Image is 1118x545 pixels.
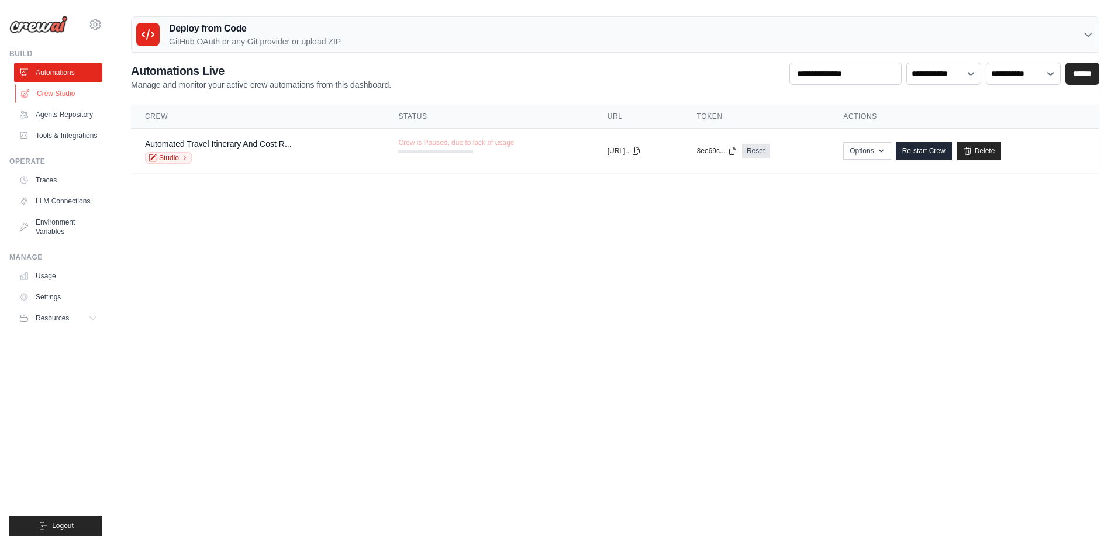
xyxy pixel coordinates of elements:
a: Settings [14,288,102,306]
th: URL [593,105,683,129]
h2: Automations Live [131,63,391,79]
a: Tools & Integrations [14,126,102,145]
a: Usage [14,267,102,285]
p: Manage and monitor your active crew automations from this dashboard. [131,79,391,91]
div: Operate [9,157,102,166]
button: Logout [9,516,102,536]
th: Token [683,105,830,129]
button: 3ee69c... [697,146,737,156]
a: Crew Studio [15,84,103,103]
h3: Deploy from Code [169,22,341,36]
a: Agents Repository [14,105,102,124]
div: Manage [9,253,102,262]
p: GitHub OAuth or any Git provider or upload ZIP [169,36,341,47]
img: Logo [9,16,68,33]
span: Crew is Paused, due to lack of usage [398,138,514,147]
th: Actions [829,105,1099,129]
span: Resources [36,313,69,323]
div: Build [9,49,102,58]
a: Automations [14,63,102,82]
a: Delete [957,142,1002,160]
a: Reset [742,144,770,158]
a: Automated Travel Itinerary And Cost R... [145,139,292,149]
span: Logout [52,521,74,530]
a: LLM Connections [14,192,102,211]
th: Status [384,105,593,129]
th: Crew [131,105,384,129]
a: Traces [14,171,102,189]
iframe: Chat Widget [1060,489,1118,545]
a: Re-start Crew [896,142,952,160]
button: Resources [14,309,102,327]
button: Options [843,142,891,160]
div: Widget de chat [1060,489,1118,545]
a: Studio [145,152,192,164]
a: Environment Variables [14,213,102,241]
